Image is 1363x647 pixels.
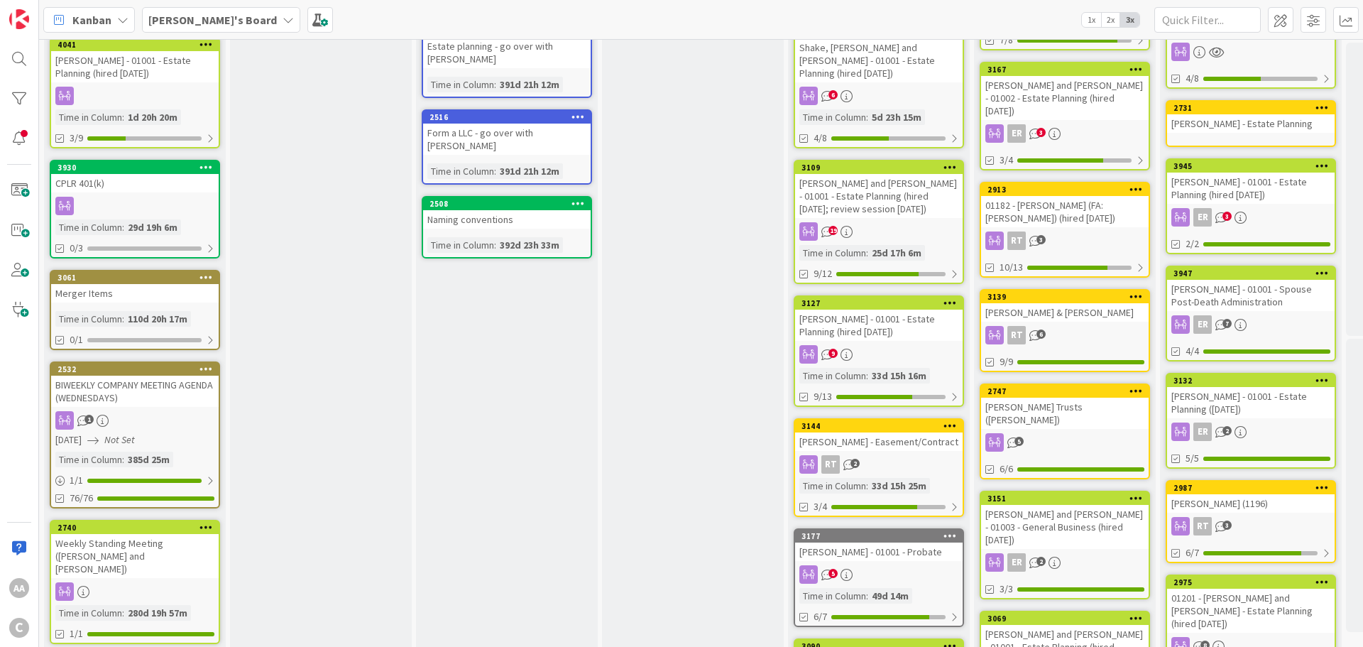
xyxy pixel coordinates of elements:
[55,433,82,447] span: [DATE]
[9,9,29,29] img: Visit kanbanzone.com
[1193,315,1212,334] div: ER
[423,210,591,229] div: Naming conventions
[795,297,963,310] div: 3127
[1193,423,1212,441] div: ER
[427,237,494,253] div: Time in Column
[828,349,838,358] span: 9
[1167,102,1335,114] div: 2731
[422,109,592,185] a: 2516Form a LLC - go over with [PERSON_NAME]Time in Column:391d 21h 12m
[987,292,1149,302] div: 3139
[70,241,83,256] span: 0/3
[122,219,124,235] span: :
[868,368,930,384] div: 33d 15h 16m
[981,290,1149,303] div: 3139
[1167,208,1335,227] div: ER
[795,420,963,451] div: 3144[PERSON_NAME] - Easement/Contract
[981,505,1149,549] div: [PERSON_NAME] and [PERSON_NAME] - 01003 - General Business (hired [DATE])
[799,109,866,125] div: Time in Column
[1000,33,1013,48] span: 7/8
[122,452,124,467] span: :
[496,163,563,179] div: 391d 21h 12m
[1222,521,1232,530] span: 3
[124,219,181,235] div: 29d 19h 6m
[1167,482,1335,494] div: 2987
[50,361,220,509] a: 2532BIWEEKLY COMPANY MEETING AGENDA (WEDNESDAYS)[DATE]Not SetTime in Column:385d 25m1/176/76
[51,174,219,192] div: CPLR 401(k)
[423,124,591,155] div: Form a LLC - go over with [PERSON_NAME]
[1007,124,1026,143] div: ER
[423,197,591,210] div: 2508
[50,37,220,148] a: 4041[PERSON_NAME] - 01001 - Estate Planning (hired [DATE])Time in Column:1d 20h 20m3/9
[1166,480,1336,563] a: 2987[PERSON_NAME] (1196)RT6/7
[1222,426,1232,435] span: 2
[987,185,1149,195] div: 2913
[1186,344,1199,359] span: 4/4
[51,284,219,303] div: Merger Items
[850,459,860,468] span: 2
[51,271,219,303] div: 3061Merger Items
[1167,173,1335,204] div: [PERSON_NAME] - 01001 - Estate Planning (hired [DATE])
[423,111,591,124] div: 2516
[1167,517,1335,535] div: RT
[496,77,563,92] div: 391d 21h 12m
[866,109,868,125] span: :
[1186,545,1199,560] span: 6/7
[1014,437,1024,446] span: 5
[104,433,135,446] i: Not Set
[70,626,83,641] span: 1/1
[148,13,277,27] b: [PERSON_NAME]'s Board
[866,245,868,261] span: :
[814,266,832,281] span: 9/12
[1173,268,1335,278] div: 3947
[423,24,591,68] div: Estate planning - go over with [PERSON_NAME]
[51,271,219,284] div: 3061
[9,578,29,598] div: AA
[866,478,868,494] span: :
[795,310,963,341] div: [PERSON_NAME] - 01001 - Estate Planning (hired [DATE])
[814,609,827,624] span: 6/7
[58,273,219,283] div: 3061
[1186,236,1199,251] span: 2/2
[70,131,83,146] span: 3/9
[868,478,930,494] div: 33d 15h 25m
[429,199,591,209] div: 2508
[1167,280,1335,311] div: [PERSON_NAME] - 01001 - Spouse Post-Death Administration
[1222,319,1232,328] span: 7
[795,455,963,474] div: RT
[55,605,122,621] div: Time in Column
[1186,71,1199,86] span: 4/8
[1167,482,1335,513] div: 2987[PERSON_NAME] (1196)
[496,237,563,253] div: 392d 23h 33m
[795,433,963,451] div: [PERSON_NAME] - Easement/Contract
[1167,576,1335,589] div: 2975
[795,297,963,341] div: 3127[PERSON_NAME] - 01001 - Estate Planning (hired [DATE])
[801,421,963,431] div: 3144
[814,131,827,146] span: 4/8
[1036,557,1046,566] span: 2
[794,295,964,407] a: 3127[PERSON_NAME] - 01001 - Estate Planning (hired [DATE])Time in Column:33d 15h 16m9/13
[50,520,220,644] a: 2740Weekly Standing Meeting ([PERSON_NAME] and [PERSON_NAME])Time in Column:280d 19h 57m1/1
[1166,266,1336,361] a: 3947[PERSON_NAME] - 01001 - Spouse Post-Death AdministrationER4/4
[494,163,496,179] span: :
[1167,267,1335,311] div: 3947[PERSON_NAME] - 01001 - Spouse Post-Death Administration
[981,303,1149,322] div: [PERSON_NAME] & [PERSON_NAME]
[987,65,1149,75] div: 3167
[124,311,191,327] div: 110d 20h 17m
[981,183,1149,196] div: 2913
[58,40,219,50] div: 4041
[1000,260,1023,275] span: 10/13
[981,385,1149,429] div: 2747[PERSON_NAME] Trusts ([PERSON_NAME])
[981,63,1149,76] div: 3167
[866,588,868,604] span: :
[1222,212,1232,221] span: 3
[801,163,963,173] div: 3109
[980,384,1150,479] a: 2747[PERSON_NAME] Trusts ([PERSON_NAME])6/6
[51,521,219,578] div: 2740Weekly Standing Meeting ([PERSON_NAME] and [PERSON_NAME])
[1166,100,1336,147] a: 2731[PERSON_NAME] - Estate Planning
[799,478,866,494] div: Time in Column
[55,109,122,125] div: Time in Column
[1082,13,1101,27] span: 1x
[70,491,93,506] span: 76/76
[795,26,963,82] div: Shake, [PERSON_NAME] and [PERSON_NAME] - 01001 - Estate Planning (hired [DATE])
[1036,235,1046,244] span: 3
